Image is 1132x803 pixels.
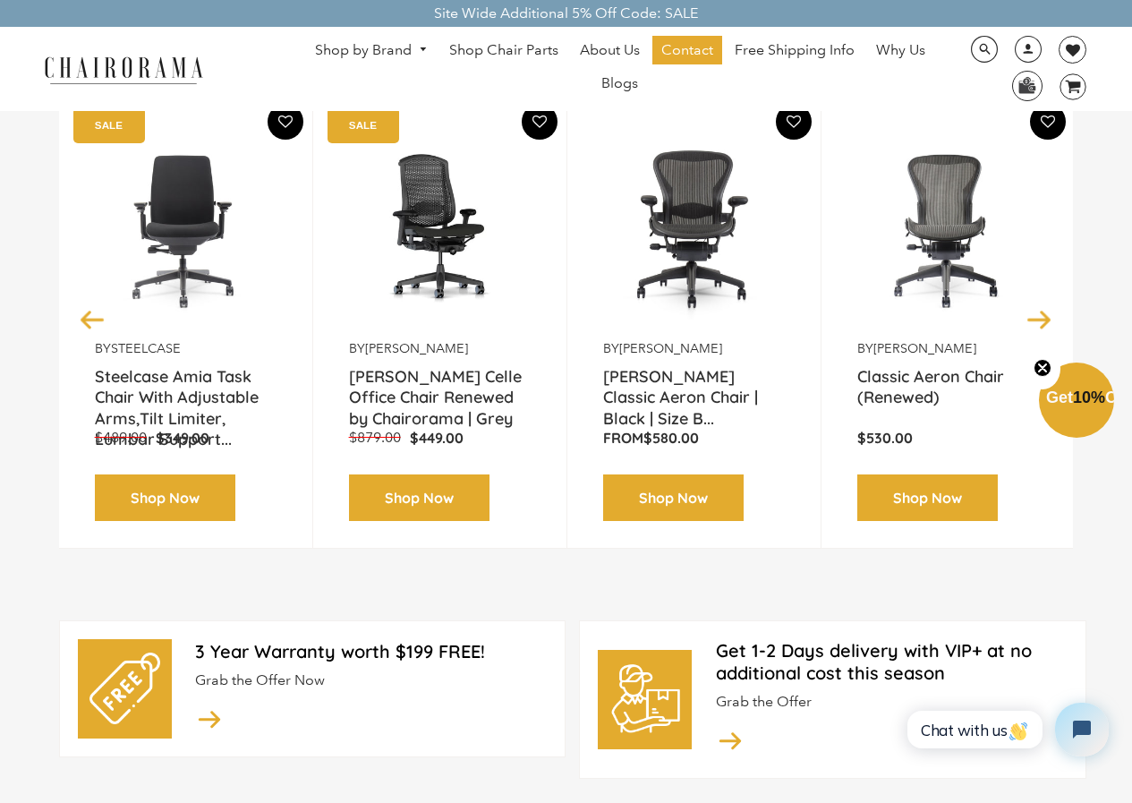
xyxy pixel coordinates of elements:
[365,340,468,356] a: [PERSON_NAME]
[857,340,1039,357] p: by
[603,116,785,340] a: Herman Miller Classic Aeron Chair | Black | Size B (Renewed) - chairorama Herman Miller Classic A...
[652,36,722,64] a: Contact
[349,474,489,522] a: Shop Now
[77,303,108,335] button: Previous
[571,36,649,64] a: About Us
[857,474,998,522] a: Shop Now
[1013,72,1041,98] img: WhatsApp_Image_2024-07-12_at_16.23.01.webp
[522,104,557,140] button: Add To Wishlist
[603,429,785,448] p: From
[195,671,548,690] p: Grab the Offer Now
[349,340,531,357] p: by
[449,41,558,60] span: Shop Chair Parts
[857,116,1039,340] img: Classic Aeron Chair (Renewed) - chairorama
[601,74,638,93] span: Blogs
[349,429,401,446] span: $879.00
[661,41,713,60] span: Contact
[1046,389,1128,406] span: Get Off
[619,340,722,356] a: [PERSON_NAME]
[603,116,785,340] img: Herman Miller Classic Aeron Chair | Black | Size B (Renewed) - chairorama
[95,474,235,522] a: Shop Now
[349,366,531,411] a: [PERSON_NAME] Celle Office Chair Renewed by Chairorama | Grey
[349,116,531,340] a: Herman Miller Celle Office Chair Renewed by Chairorama | Grey - chairorama Herman Miller Celle Of...
[1030,104,1066,140] button: Add To Wishlist
[609,663,681,735] img: delivery-man.png
[95,340,277,357] p: by
[876,41,925,60] span: Why Us
[289,36,951,102] nav: DesktopNavigation
[1024,303,1055,335] button: Next
[195,704,224,733] img: image_14.png
[95,366,277,411] a: Steelcase Amia Task Chair With Adjustable Arms,Tilt Limiter, Lumbar Support...
[888,688,1124,772] iframe: Tidio Chat
[873,340,976,356] a: [PERSON_NAME]
[1025,348,1060,389] button: Close teaser
[156,429,209,447] span: $349.00
[716,639,1068,684] h2: Get 1-2 Days delivery with VIP+ at no additional cost this season
[580,41,640,60] span: About Us
[857,116,1039,340] a: Classic Aeron Chair (Renewed) - chairorama Classic Aeron Chair (Renewed) - chairorama
[1039,364,1114,440] div: Get10%OffClose teaser
[867,36,934,64] a: Why Us
[111,340,181,356] a: Steelcase
[1073,389,1105,406] span: 10%
[94,119,122,131] text: SALE
[603,474,744,522] a: Shop Now
[95,116,277,340] a: Amia Chair by chairorama.com Renewed Amia Chair chairorama.com
[592,69,647,98] a: Blogs
[440,36,567,64] a: Shop Chair Parts
[735,41,855,60] span: Free Shipping Info
[34,54,213,85] img: chairorama
[857,366,1039,411] a: Classic Aeron Chair (Renewed)
[603,340,785,357] p: by
[410,429,464,447] span: $449.00
[603,366,785,411] a: [PERSON_NAME] Classic Aeron Chair | Black | Size B...
[95,116,277,340] img: Amia Chair by chairorama.com
[268,104,303,140] button: Add To Wishlist
[857,429,913,447] span: $530.00
[349,116,531,340] img: Herman Miller Celle Office Chair Renewed by Chairorama | Grey - chairorama
[776,104,812,140] button: Add To Wishlist
[643,429,699,447] span: $580.00
[348,119,376,131] text: SALE
[89,653,161,724] img: free.png
[726,36,864,64] a: Free Shipping Info
[716,725,745,755] img: image_14.png
[195,640,548,662] h2: 3 Year Warranty worth $199 FREE!
[306,37,437,64] a: Shop by Brand
[716,693,1068,712] p: Grab the Offer
[95,429,147,446] span: $489.00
